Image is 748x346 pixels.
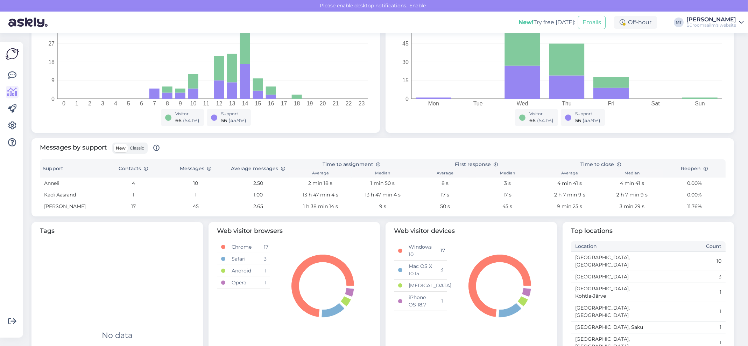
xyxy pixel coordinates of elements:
td: Opera [227,277,259,289]
div: Support [221,111,247,117]
th: Average [289,169,352,178]
tspan: 14 [242,101,248,106]
tspan: 15 [402,77,409,83]
tspan: 21 [333,101,339,106]
th: Reopen [663,159,726,178]
tspan: 23 [359,101,365,106]
tspan: 9 [51,77,55,83]
td: 2.50 [227,178,289,189]
tspan: Sun [695,101,705,106]
td: [MEDICAL_DATA] [404,279,436,291]
span: Messages by support [40,143,160,154]
tspan: 12 [216,101,223,106]
button: Emails [578,16,606,29]
td: 8 s [414,178,476,189]
tspan: Sat [651,101,660,106]
tspan: 7 [153,101,156,106]
td: 1.00 [227,189,289,201]
td: 17 s [476,189,538,201]
td: [GEOGRAPHIC_DATA], Saku [571,321,648,333]
tspan: 45 [402,41,409,47]
td: 17 s [414,189,476,201]
td: 10 [164,178,227,189]
span: 66 [176,117,182,124]
td: 3 [437,260,447,279]
td: 1 [260,265,270,277]
tspan: 19 [307,101,313,106]
div: Support [576,111,601,117]
td: [GEOGRAPHIC_DATA], Kohtla-Järve [571,283,648,302]
div: Off-hour [614,16,657,29]
span: ( 45.9 %) [583,117,601,124]
th: Average [414,169,476,178]
td: 1 h 38 min 14 s [289,201,352,212]
td: Android [227,265,259,277]
th: Contacts [102,159,164,178]
tspan: 0 [62,101,65,106]
span: Classic [130,145,144,151]
td: 0.00% [663,189,726,201]
div: Visitor [176,111,200,117]
span: ( 54.1 %) [537,117,554,124]
th: Average messages [227,159,289,178]
tspan: 2 [88,101,91,106]
tspan: 11 [203,101,210,106]
tspan: Wed [517,101,528,106]
td: [GEOGRAPHIC_DATA], [GEOGRAPHIC_DATA] [571,302,648,321]
tspan: 27 [48,41,55,47]
td: 3 s [476,178,538,189]
tspan: 15 [255,101,261,106]
tspan: 18 [294,101,300,106]
td: 1 [648,321,726,333]
div: Try free [DATE]: [518,18,575,27]
td: 1 min 50 s [352,178,414,189]
th: Location [571,241,648,252]
tspan: 0 [51,96,55,102]
td: Safari [227,253,259,265]
tspan: 9 [179,101,182,106]
th: Median [601,169,663,178]
tspan: 1 [75,101,78,106]
td: [GEOGRAPHIC_DATA] [571,271,648,283]
td: 4 [102,178,164,189]
td: 1 [648,302,726,321]
tspan: 13 [229,101,235,106]
tspan: 6 [140,101,143,106]
span: New [116,145,126,151]
tspan: Fri [608,101,615,106]
td: 10 [648,251,726,271]
span: ( 45.9 %) [229,117,247,124]
td: 50 s [414,201,476,212]
tspan: 20 [320,101,326,106]
tspan: 16 [268,101,274,106]
td: Anneli [40,178,102,189]
td: 3 [648,271,726,283]
td: 1 [437,279,447,291]
td: Kadi Aasrand [40,189,102,201]
tspan: 18 [48,59,55,65]
tspan: 10 [190,101,197,106]
td: 0.00% [663,178,726,189]
img: Askly Logo [6,47,19,61]
td: 13 h 47 min 4 s [352,189,414,201]
th: First response [414,159,538,169]
td: 3 min 29 s [601,201,663,212]
tspan: 22 [346,101,352,106]
span: Enable [408,2,428,9]
td: 2 h 7 min 9 s [538,189,601,201]
tspan: 8 [166,101,169,106]
td: 9 min 25 s [538,201,601,212]
td: 45 [164,201,227,212]
th: Median [352,169,414,178]
div: MT [674,18,684,27]
tspan: Mon [428,101,439,106]
td: 45 s [476,201,538,212]
span: Top locations [571,226,726,236]
tspan: 0 [405,96,409,102]
div: Büroomaailm's website [686,22,736,28]
th: Support [40,159,102,178]
th: Average [538,169,601,178]
td: 2.65 [227,201,289,212]
div: [PERSON_NAME] [686,17,736,22]
th: Time to close [538,159,663,169]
